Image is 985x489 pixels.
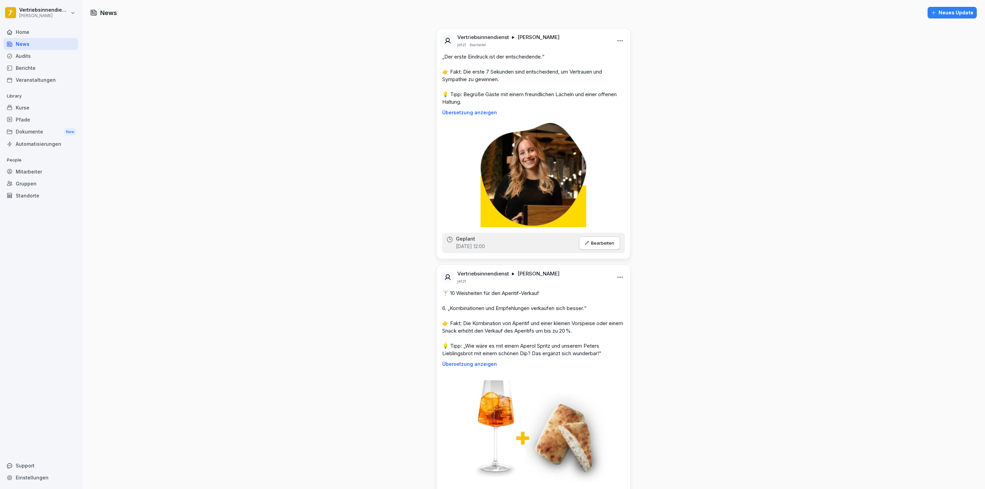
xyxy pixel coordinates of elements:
a: Mitarbeiter [3,166,78,178]
p: Bearbeiten [591,240,614,246]
p: [PERSON_NAME] [517,270,560,277]
a: Berichte [3,62,78,74]
p: jetzt [457,279,466,284]
a: Audits [3,50,78,62]
img: g2sav21xnkilg2851ekgkkp5.png [481,121,586,227]
a: Pfade [3,114,78,126]
a: Kurse [3,102,78,114]
div: Support [3,460,78,472]
a: News [3,38,78,50]
p: [DATE] 12:00 [456,243,485,250]
p: Vertriebsinnendienst [457,270,509,277]
p: Geplant [456,236,475,242]
a: Einstellungen [3,472,78,484]
div: New [64,128,76,136]
p: jetzt [457,42,466,48]
a: Home [3,26,78,38]
a: Standorte [3,190,78,202]
div: Dokumente [3,126,78,138]
p: People [3,155,78,166]
p: „Der erste Eindruck ist der entscheidende.“ 👉 Fakt: Die erste 7 Sekunden sind entscheidend, um Ve... [442,53,625,106]
p: Library [3,91,78,102]
a: Gruppen [3,178,78,190]
p: Vertriebsinnendienst [457,34,509,41]
p: [PERSON_NAME] [517,34,560,41]
p: [PERSON_NAME] [19,13,69,18]
p: Bearbeitet [470,42,486,48]
button: Neues Update [928,7,977,18]
div: Neues Update [931,9,973,16]
a: Veranstaltungen [3,74,78,86]
button: Bearbeiten [579,236,620,249]
img: xn9lv6qooybyqwwwbutzgd1f.png [449,372,617,487]
p: Vertriebsinnendienst [19,7,69,13]
p: Übersetzung anzeigen [442,361,625,367]
p: Übersetzung anzeigen [442,110,625,115]
a: Automatisierungen [3,138,78,150]
a: DokumenteNew [3,126,78,138]
h1: News [100,8,117,17]
p: 🍸 10 Weisheiten für den Aperitif-Verkauf 6. „Kombinationen und Empfehlungen verkaufen sich besser... [442,289,625,357]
